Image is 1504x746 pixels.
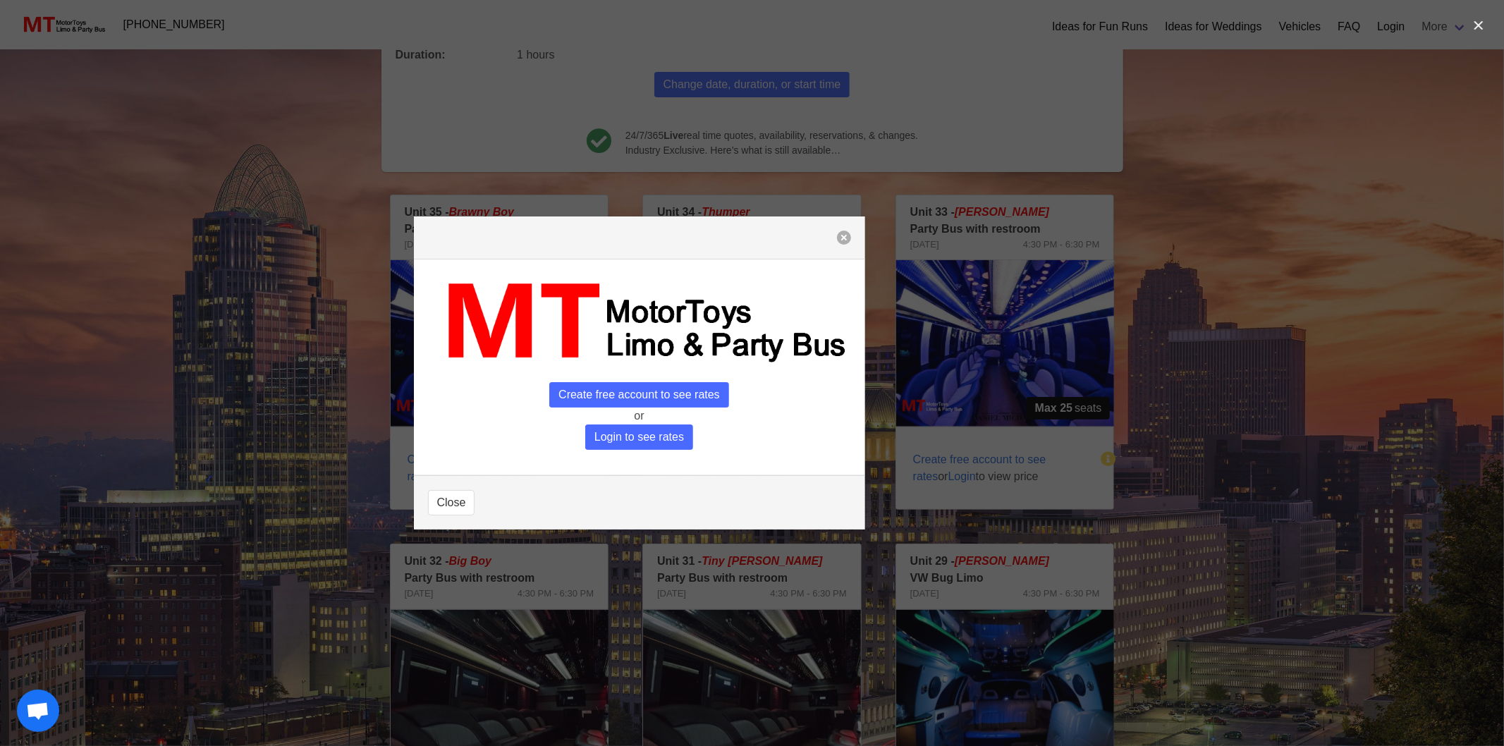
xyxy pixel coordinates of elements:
img: MT_logo_name.png [428,274,851,370]
a: Open chat [17,690,59,732]
span: Create free account to see rates [549,382,729,408]
span: Close [437,494,466,511]
button: Close [428,490,475,515]
span: Login to see rates [585,424,693,450]
p: or [428,408,851,424]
